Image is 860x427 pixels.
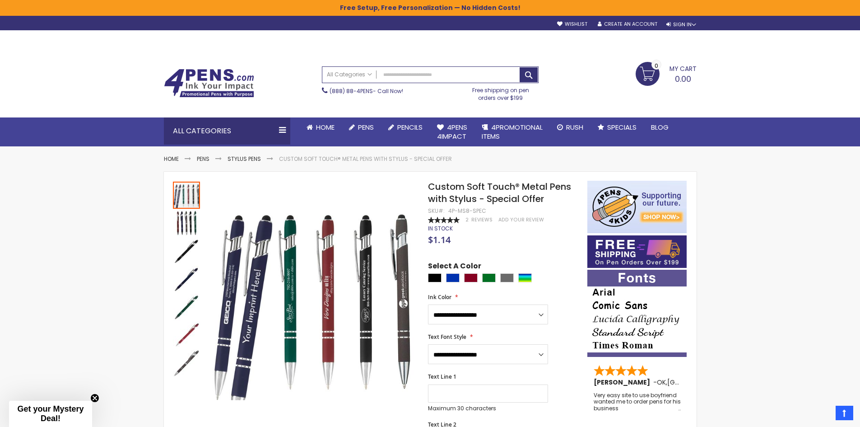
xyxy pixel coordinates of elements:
a: All Categories [322,67,377,82]
a: 0.00 0 [636,62,697,84]
div: Assorted [518,273,532,282]
span: OK [657,378,666,387]
span: Get your Mystery Deal! [17,404,84,423]
span: In stock [428,225,453,232]
span: Rush [566,122,583,132]
div: Availability [428,225,453,232]
span: Custom Soft Touch® Metal Pens with Stylus - Special Offer [428,180,571,205]
div: Custom Soft Touch® Metal Pens with Stylus - Special Offer [173,237,201,265]
a: Pencils [381,117,430,137]
p: Maximum 30 characters [428,405,548,412]
span: Text Font Style [428,333,466,341]
span: All Categories [327,71,372,78]
span: 0 [655,61,658,70]
span: Home [316,122,335,132]
span: 4Pens 4impact [437,122,467,141]
div: Free shipping on pen orders over $199 [463,83,539,101]
a: Blog [644,117,676,137]
div: Green [482,273,496,282]
div: Sign In [666,21,696,28]
div: Custom Soft Touch® Metal Pens with Stylus - Special Offer [173,265,201,293]
span: [GEOGRAPHIC_DATA] [667,378,734,387]
a: (888) 88-4PENS [330,87,373,95]
div: 100% [428,217,460,223]
div: Custom Soft Touch® Metal Pens with Stylus - Special Offer [173,321,201,349]
img: Custom Soft Touch® Metal Pens with Stylus - Special Offer [210,194,416,400]
span: 4PROMOTIONAL ITEMS [482,122,543,141]
strong: SKU [428,207,445,215]
a: Pens [342,117,381,137]
span: Pencils [397,122,423,132]
div: All Categories [164,117,290,145]
a: Home [299,117,342,137]
div: Custom Soft Touch® Metal Pens with Stylus - Special Offer [173,349,200,377]
span: Specials [607,122,637,132]
a: Stylus Pens [228,155,261,163]
span: Pens [358,122,374,132]
img: Custom Soft Touch® Metal Pens with Stylus - Special Offer [173,322,200,349]
a: Add Your Review [498,216,544,223]
a: 4Pens4impact [430,117,474,147]
div: Get your Mystery Deal!Close teaser [9,401,92,427]
span: 2 [465,216,469,223]
a: Create an Account [598,21,657,28]
img: Custom Soft Touch® Metal Pens with Stylus - Special Offer [173,294,200,321]
span: - Call Now! [330,87,403,95]
span: Text Line 1 [428,373,456,380]
span: Blog [651,122,669,132]
img: Custom Soft Touch® Metal Pens with Stylus - Special Offer [173,210,200,237]
div: Custom Soft Touch® Metal Pens with Stylus - Special Offer [173,181,201,209]
div: Burgundy [464,273,478,282]
a: 2 Reviews [465,216,494,223]
a: Pens [197,155,209,163]
img: 4pens 4 kids [587,181,687,233]
span: Select A Color [428,261,481,273]
button: Close teaser [90,394,99,403]
li: Custom Soft Touch® Metal Pens with Stylus - Special Offer [279,155,452,163]
img: Free shipping on orders over $199 [587,235,687,268]
a: Rush [550,117,590,137]
span: 0.00 [675,73,691,84]
img: font-personalization-examples [587,270,687,357]
div: 4P-MS8-SPEC [448,207,486,215]
div: Very easy site to use boyfriend wanted me to order pens for his business [594,392,681,412]
span: Reviews [471,216,493,223]
a: Wishlist [557,21,587,28]
a: 4PROMOTIONALITEMS [474,117,550,147]
div: Blue [446,273,460,282]
div: Custom Soft Touch® Metal Pens with Stylus - Special Offer [173,209,201,237]
div: Black [428,273,442,282]
a: Home [164,155,179,163]
iframe: Google Customer Reviews [786,403,860,427]
div: Grey [500,273,514,282]
span: Ink Color [428,293,451,301]
img: 4Pens Custom Pens and Promotional Products [164,69,254,98]
img: Custom Soft Touch® Metal Pens with Stylus - Special Offer [173,238,200,265]
div: Custom Soft Touch® Metal Pens with Stylus - Special Offer [173,293,201,321]
span: $1.14 [428,234,451,246]
img: Custom Soft Touch® Metal Pens with Stylus - Special Offer [173,350,200,377]
span: - , [653,378,734,387]
img: Custom Soft Touch® Metal Pens with Stylus - Special Offer [173,266,200,293]
span: [PERSON_NAME] [594,378,653,387]
a: Specials [590,117,644,137]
